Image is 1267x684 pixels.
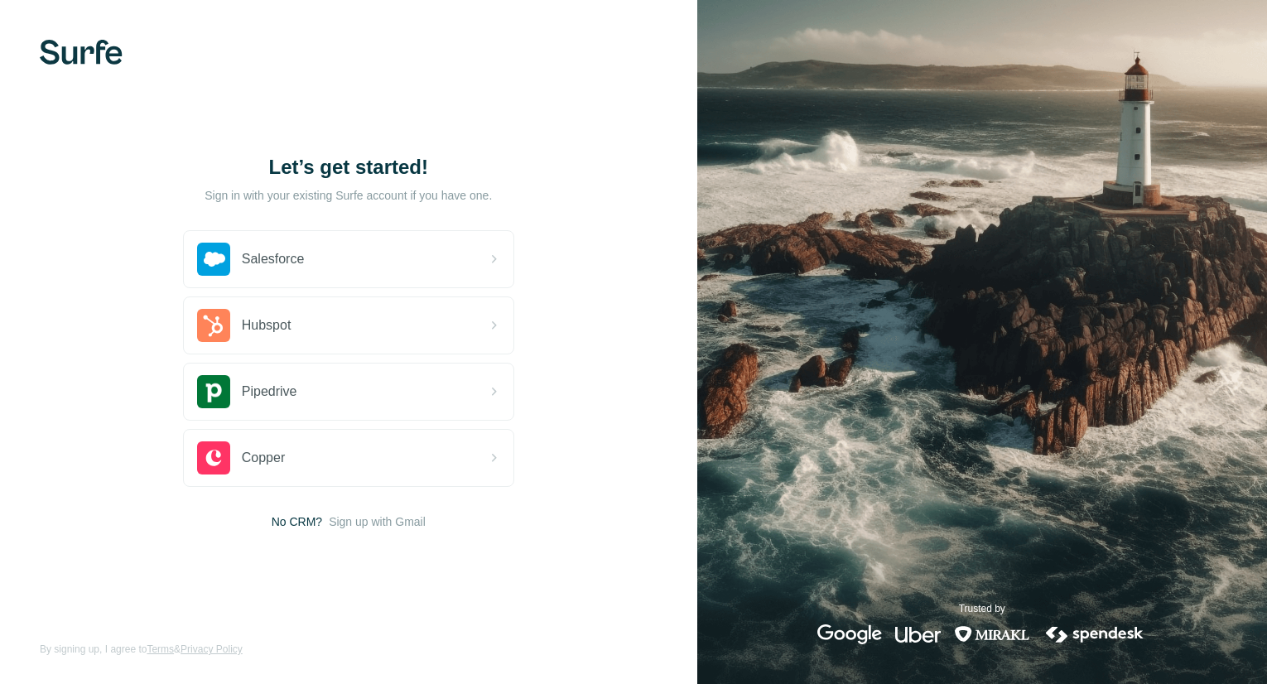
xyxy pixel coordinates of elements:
[959,601,1005,616] p: Trusted by
[183,154,514,181] h1: Let’s get started!
[272,513,322,530] span: No CRM?
[817,624,882,644] img: google's logo
[242,448,285,468] span: Copper
[197,309,230,342] img: hubspot's logo
[40,642,243,657] span: By signing up, I agree to &
[197,243,230,276] img: salesforce's logo
[197,375,230,408] img: pipedrive's logo
[242,249,305,269] span: Salesforce
[954,624,1030,644] img: mirakl's logo
[40,40,123,65] img: Surfe's logo
[181,643,243,655] a: Privacy Policy
[205,187,492,204] p: Sign in with your existing Surfe account if you have one.
[147,643,174,655] a: Terms
[895,624,941,644] img: uber's logo
[242,382,297,402] span: Pipedrive
[1043,624,1146,644] img: spendesk's logo
[197,441,230,474] img: copper's logo
[242,316,291,335] span: Hubspot
[329,513,426,530] button: Sign up with Gmail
